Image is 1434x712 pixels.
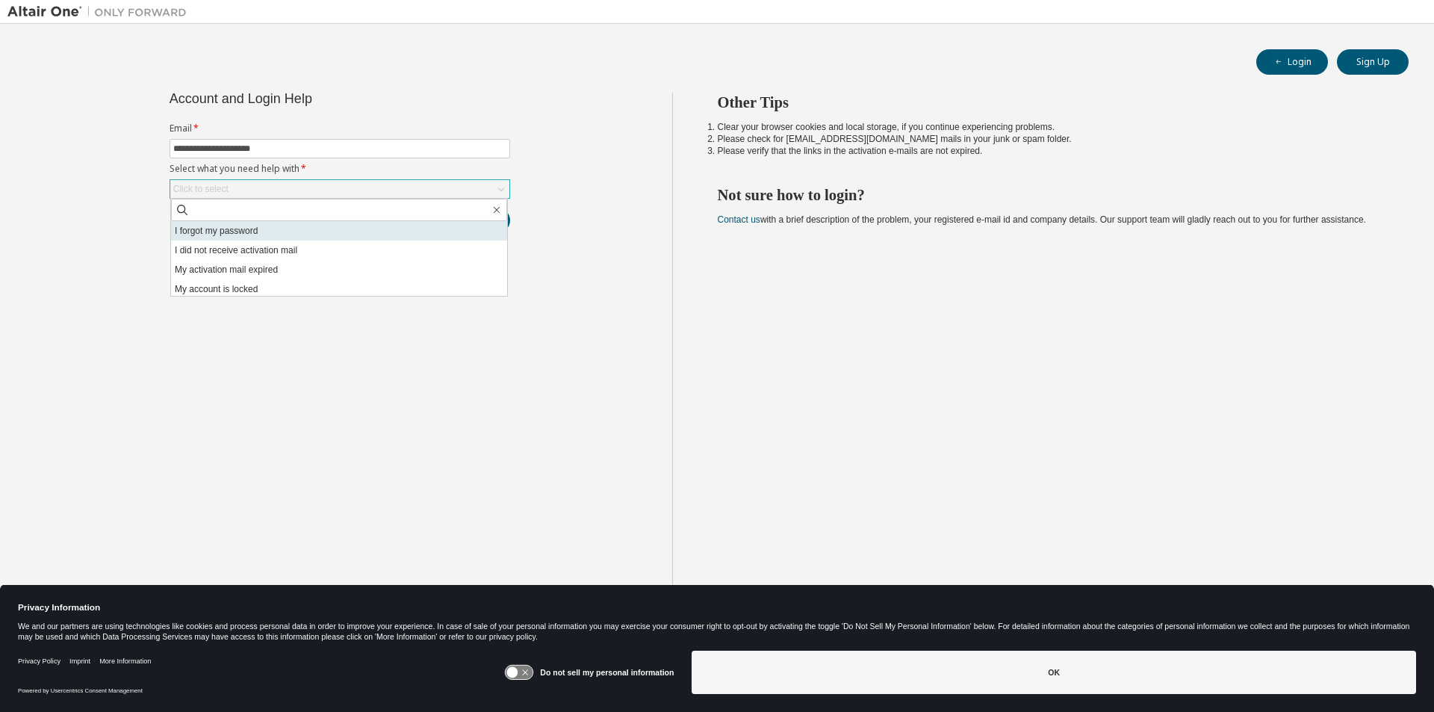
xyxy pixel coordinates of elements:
img: Altair One [7,4,194,19]
li: Please check for [EMAIL_ADDRESS][DOMAIN_NAME] mails in your junk or spam folder. [718,133,1382,145]
li: Clear your browser cookies and local storage, if you continue experiencing problems. [718,121,1382,133]
label: Email [170,123,510,134]
a: Contact us [718,214,760,225]
li: Please verify that the links in the activation e-mails are not expired. [718,145,1382,157]
div: Click to select [170,180,509,198]
label: Select what you need help with [170,163,510,175]
div: Click to select [173,183,229,195]
button: Sign Up [1337,49,1409,75]
h2: Not sure how to login? [718,185,1382,205]
h2: Other Tips [718,93,1382,112]
span: with a brief description of the problem, your registered e-mail id and company details. Our suppo... [718,214,1366,225]
li: I forgot my password [171,221,507,241]
div: Account and Login Help [170,93,442,105]
button: Login [1256,49,1328,75]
